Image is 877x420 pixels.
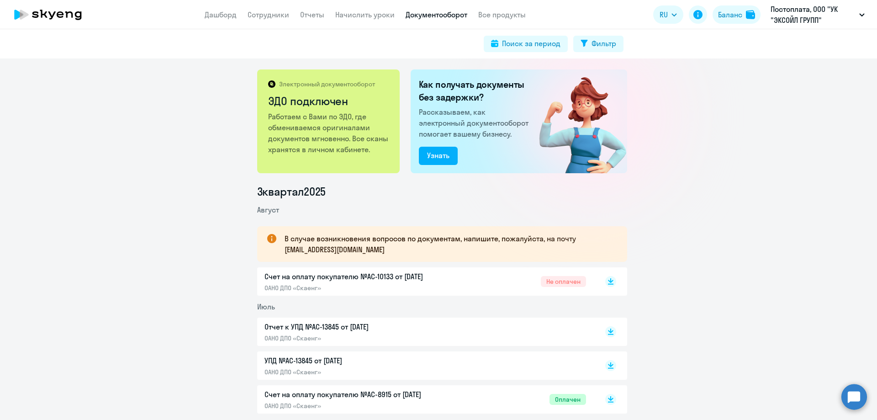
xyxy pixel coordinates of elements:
[549,394,586,405] span: Оплачен
[541,276,586,287] span: Не оплачен
[264,355,456,366] p: УПД №AC-13845 от [DATE]
[653,5,683,24] button: RU
[484,36,568,52] button: Поиск за период
[660,9,668,20] span: RU
[766,4,869,26] button: Постоплата, ООО "УК "ЭКСОЙЛ ГРУПП"
[406,10,467,19] a: Документооборот
[257,302,275,311] span: Июль
[419,106,532,139] p: Рассказываем, как электронный документооборот помогает вашему бизнесу.
[264,321,456,332] p: Отчет к УПД №AC-13845 от [DATE]
[419,147,458,165] button: Узнать
[279,80,375,88] p: Электронный документооборот
[264,334,456,342] p: ОАНО ДПО «Скаенг»
[264,402,456,410] p: ОАНО ДПО «Скаенг»
[264,389,586,410] a: Счет на оплату покупателю №AC-8915 от [DATE]ОАНО ДПО «Скаенг»Оплачен
[264,271,586,292] a: Счет на оплату покупателю №AC-10133 от [DATE]ОАНО ДПО «Скаенг»Не оплачен
[285,233,611,255] p: В случае возникновения вопросов по документам, напишите, пожалуйста, на почту [EMAIL_ADDRESS][DOM...
[264,321,586,342] a: Отчет к УПД №AC-13845 от [DATE]ОАНО ДПО «Скаенг»
[264,368,456,376] p: ОАНО ДПО «Скаенг»
[427,150,449,161] div: Узнать
[257,184,627,199] li: 3 квартал 2025
[268,94,390,108] h2: ЭДО подключен
[419,78,532,104] h2: Как получать документы без задержки?
[248,10,289,19] a: Сотрудники
[478,10,526,19] a: Все продукты
[335,10,395,19] a: Начислить уроки
[264,355,586,376] a: УПД №AC-13845 от [DATE]ОАНО ДПО «Скаенг»
[771,4,856,26] p: Постоплата, ООО "УК "ЭКСОЙЛ ГРУПП"
[264,284,456,292] p: ОАНО ДПО «Скаенг»
[592,38,616,49] div: Фильтр
[718,9,742,20] div: Баланс
[257,205,279,214] span: Август
[502,38,560,49] div: Поиск за период
[264,389,456,400] p: Счет на оплату покупателю №AC-8915 от [DATE]
[300,10,324,19] a: Отчеты
[573,36,623,52] button: Фильтр
[713,5,761,24] button: Балансbalance
[524,69,627,173] img: connected
[268,111,390,155] p: Работаем с Вами по ЭДО, где обмениваемся оригиналами документов мгновенно. Все сканы хранятся в л...
[205,10,237,19] a: Дашборд
[746,10,755,19] img: balance
[264,271,456,282] p: Счет на оплату покупателю №AC-10133 от [DATE]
